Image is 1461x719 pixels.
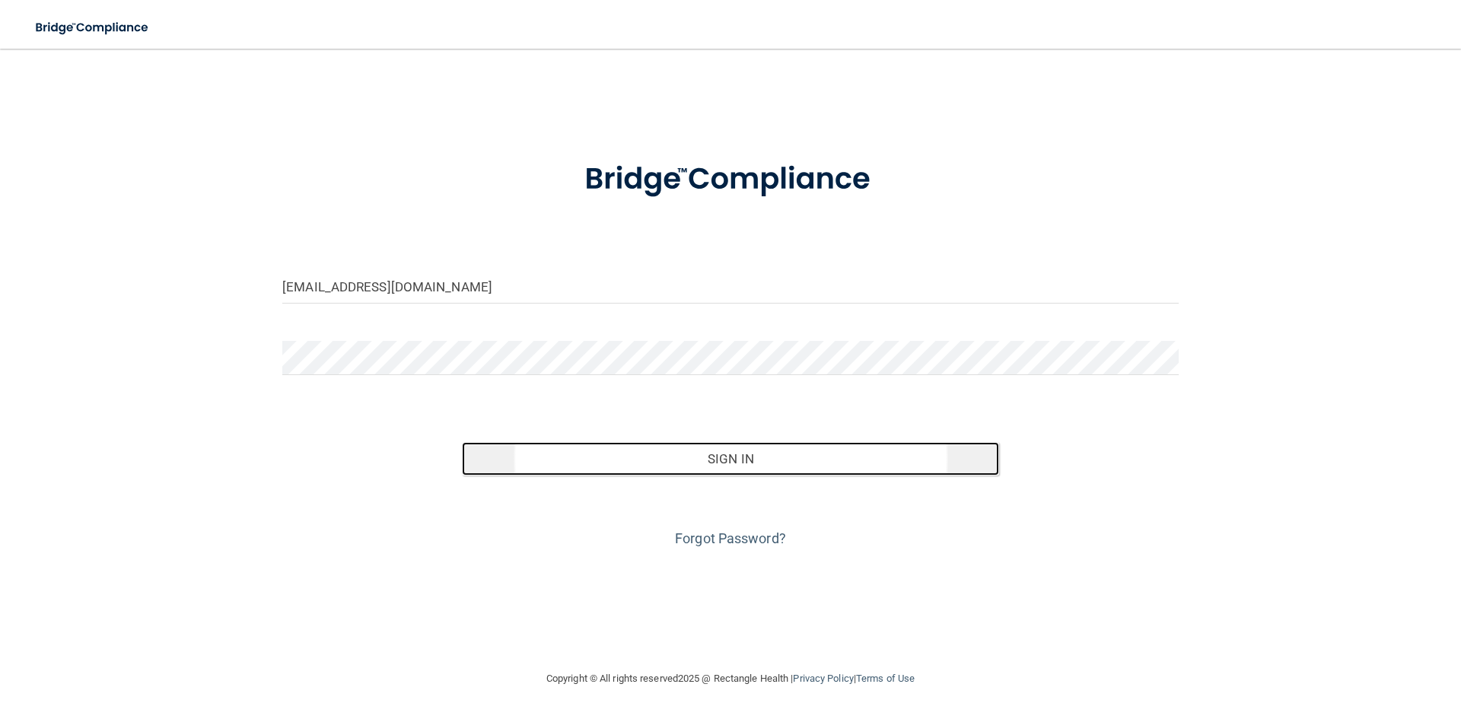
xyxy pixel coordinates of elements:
[23,12,163,43] img: bridge_compliance_login_screen.278c3ca4.svg
[793,673,853,684] a: Privacy Policy
[553,140,908,219] img: bridge_compliance_login_screen.278c3ca4.svg
[856,673,915,684] a: Terms of Use
[675,530,786,546] a: Forgot Password?
[462,442,1000,476] button: Sign In
[453,654,1008,703] div: Copyright © All rights reserved 2025 @ Rectangle Health | |
[282,269,1179,304] input: Email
